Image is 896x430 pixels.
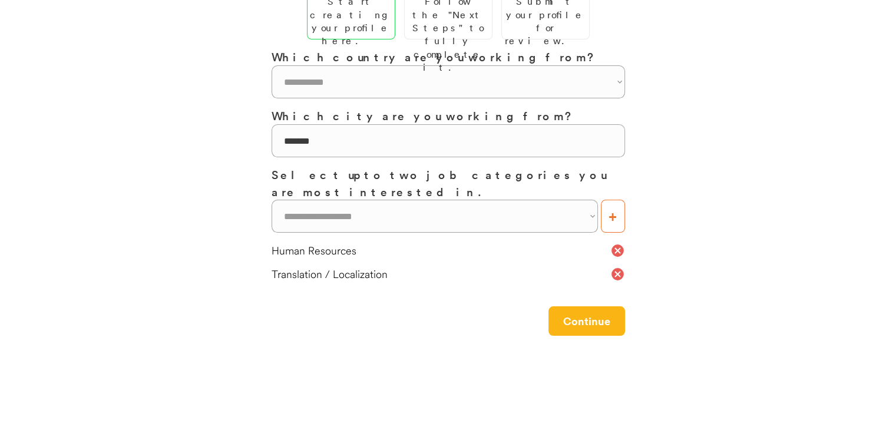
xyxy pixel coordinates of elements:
button: + [601,200,625,233]
button: Continue [548,306,625,336]
button: cancel [610,243,625,258]
div: Translation / Localization [272,267,610,282]
h3: Which country are you working from? [272,48,625,65]
div: Human Resources [272,243,610,258]
h3: Select up to two job categories you are most interested in. [272,166,625,200]
button: cancel [610,267,625,282]
h3: Which city are you working from? [272,107,625,124]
